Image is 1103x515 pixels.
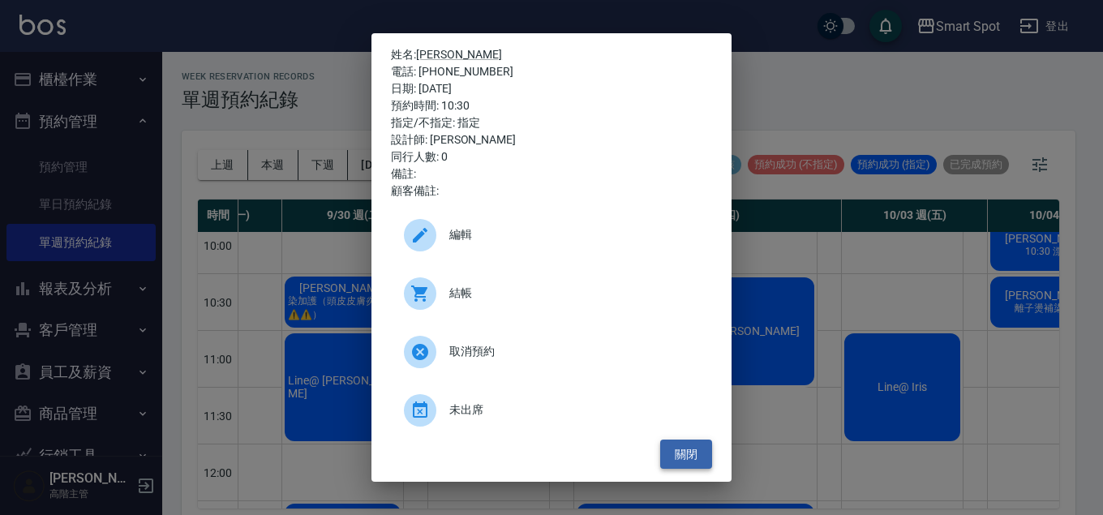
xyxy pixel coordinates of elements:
a: 結帳 [391,271,712,329]
div: 未出席 [391,388,712,433]
div: 結帳 [391,271,712,316]
div: 同行人數: 0 [391,148,712,165]
a: [PERSON_NAME] [416,48,502,61]
div: 設計師: [PERSON_NAME] [391,131,712,148]
div: 預約時間: 10:30 [391,97,712,114]
span: 編輯 [449,226,699,243]
a: 編輯 [391,212,712,271]
div: 電話: [PHONE_NUMBER] [391,63,712,80]
button: 關閉 [660,440,712,470]
p: 姓名: [391,46,712,63]
div: 取消預約 [391,329,712,375]
div: 日期: [DATE] [391,80,712,97]
span: 未出席 [449,401,699,418]
span: 取消預約 [449,343,699,360]
div: 備註: [391,165,712,182]
span: 結帳 [449,285,699,302]
div: 顧客備註: [391,182,712,200]
div: 編輯 [391,212,712,258]
div: 指定/不指定: 指定 [391,114,712,131]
